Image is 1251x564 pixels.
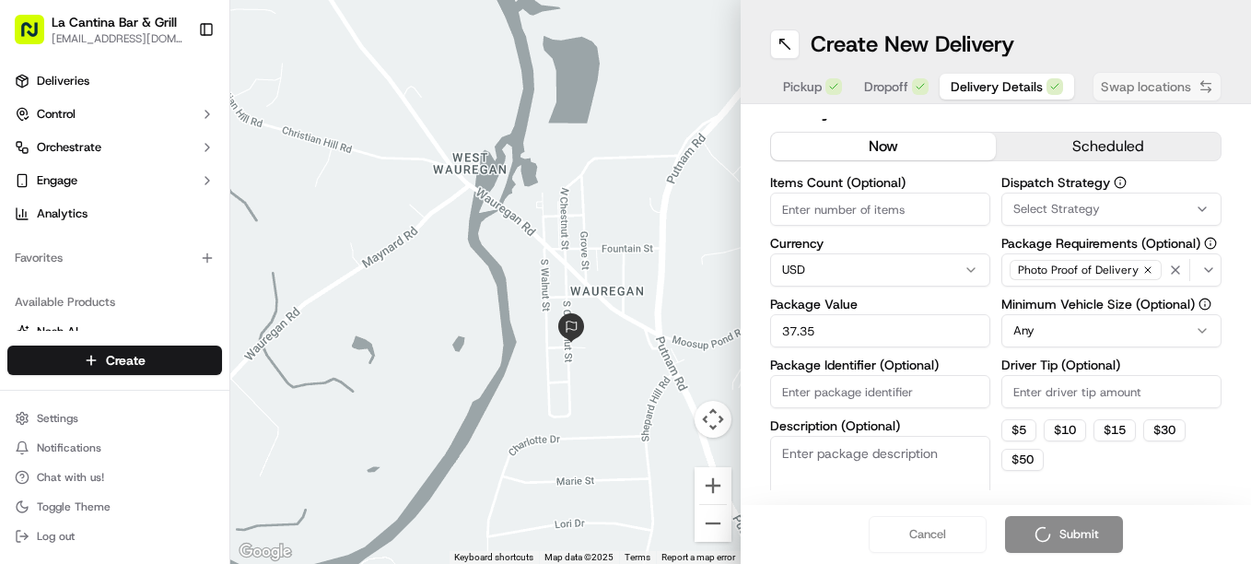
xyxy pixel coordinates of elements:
[770,375,990,408] input: Enter package identifier
[37,206,88,222] span: Analytics
[625,552,650,562] a: Terms (opens in new tab)
[57,335,149,350] span: [PERSON_NAME]
[18,318,48,347] img: Masood Aslam
[37,139,101,156] span: Orchestrate
[18,240,123,254] div: Past conversations
[37,441,101,455] span: Notifications
[1204,237,1217,250] button: Package Requirements (Optional)
[37,470,104,485] span: Chat with us!
[130,427,223,441] a: Powered byPylon
[313,182,335,204] button: Start new chat
[286,236,335,258] button: See all
[864,77,908,96] span: Dropoff
[1001,419,1036,441] button: $5
[783,77,822,96] span: Pickup
[695,467,731,504] button: Zoom in
[770,176,990,189] label: Items Count (Optional)
[1018,263,1139,277] span: Photo Proof of Delivery
[37,412,141,430] span: Knowledge Base
[7,199,222,229] a: Analytics
[7,494,222,520] button: Toggle Theme
[138,286,145,300] span: •
[83,194,253,209] div: We're available if you need us!
[39,176,72,209] img: 9188753566659_6852d8bf1fb38e338040_72.png
[18,414,33,429] div: 📗
[235,540,296,564] a: Open this area in Google Maps (opens a new window)
[7,288,222,317] div: Available Products
[1001,449,1044,471] button: $50
[770,298,990,311] label: Package Value
[695,505,731,542] button: Zoom out
[37,411,78,426] span: Settings
[770,419,990,432] label: Description (Optional)
[148,286,186,300] span: [DATE]
[52,13,177,31] button: La Cantina Bar & Grill
[18,18,55,55] img: Nash
[1001,358,1222,371] label: Driver Tip (Optional)
[454,551,533,564] button: Keyboard shortcuts
[37,323,78,340] span: Nash AI
[7,66,222,96] a: Deliveries
[661,552,735,562] a: Report a map error
[37,287,52,301] img: 1736555255976-a54dd68f-1ca7-489b-9aae-adbdc363a1c4
[695,401,731,438] button: Map camera controls
[7,435,222,461] button: Notifications
[7,7,191,52] button: La Cantina Bar & Grill[EMAIL_ADDRESS][DOMAIN_NAME]
[183,428,223,441] span: Pylon
[771,133,996,160] button: now
[106,351,146,370] span: Create
[37,172,77,189] span: Engage
[11,405,148,438] a: 📗Knowledge Base
[15,323,215,340] a: Nash AI
[1143,419,1186,441] button: $30
[1001,375,1222,408] input: Enter driver tip amount
[770,193,990,226] input: Enter number of items
[37,106,76,123] span: Control
[7,464,222,490] button: Chat with us!
[1093,419,1136,441] button: $15
[174,412,296,430] span: API Documentation
[153,335,159,350] span: •
[770,237,990,250] label: Currency
[18,74,335,103] p: Welcome 👋
[544,552,614,562] span: Map data ©2025
[1001,253,1222,287] button: Photo Proof of Delivery
[1013,201,1100,217] span: Select Strategy
[37,499,111,514] span: Toggle Theme
[57,286,134,300] span: Regen Pajulas
[951,77,1043,96] span: Delivery Details
[7,243,222,273] div: Favorites
[18,268,48,298] img: Regen Pajulas
[1001,237,1222,250] label: Package Requirements (Optional)
[1114,176,1127,189] button: Dispatch Strategy
[996,133,1221,160] button: scheduled
[7,133,222,162] button: Orchestrate
[811,29,1014,59] h1: Create New Delivery
[83,176,302,194] div: Start new chat
[7,346,222,375] button: Create
[770,314,990,347] input: Enter package value
[770,358,990,371] label: Package Identifier (Optional)
[37,529,75,544] span: Log out
[1198,298,1211,311] button: Minimum Vehicle Size (Optional)
[7,166,222,195] button: Engage
[1001,176,1222,189] label: Dispatch Strategy
[1044,419,1086,441] button: $10
[48,119,332,138] input: Got a question? Start typing here...
[37,73,89,89] span: Deliveries
[37,336,52,351] img: 1736555255976-a54dd68f-1ca7-489b-9aae-adbdc363a1c4
[156,414,170,429] div: 💻
[18,176,52,209] img: 1736555255976-a54dd68f-1ca7-489b-9aae-adbdc363a1c4
[7,317,222,347] button: Nash AI
[52,31,183,46] button: [EMAIL_ADDRESS][DOMAIN_NAME]
[7,100,222,129] button: Control
[235,540,296,564] img: Google
[7,405,222,431] button: Settings
[7,523,222,549] button: Log out
[163,335,201,350] span: [DATE]
[1001,193,1222,226] button: Select Strategy
[1001,298,1222,311] label: Minimum Vehicle Size (Optional)
[148,405,303,438] a: 💻API Documentation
